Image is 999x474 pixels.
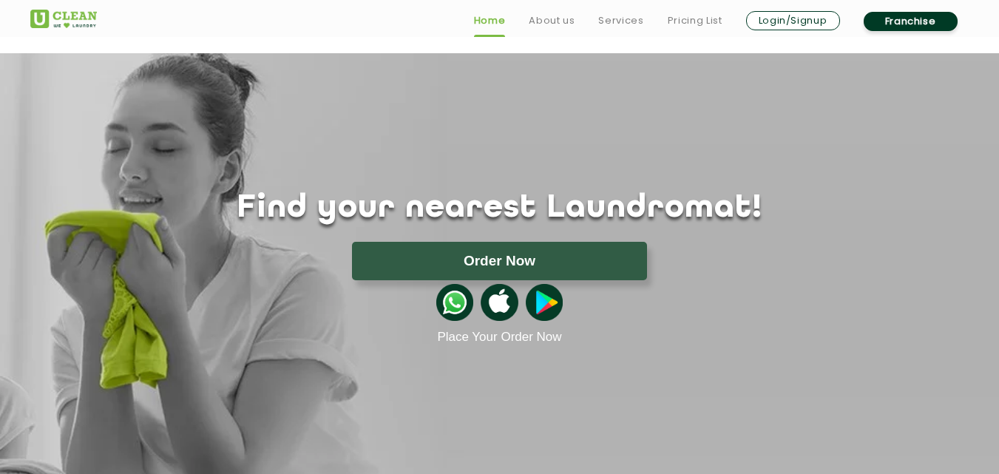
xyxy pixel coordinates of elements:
a: Franchise [864,12,958,31]
a: Login/Signup [746,11,840,30]
img: apple-icon.png [481,284,518,321]
img: UClean Laundry and Dry Cleaning [30,10,97,28]
a: Place Your Order Now [437,330,561,345]
button: Order Now [352,242,647,280]
a: Services [598,12,643,30]
img: whatsappicon.png [436,284,473,321]
img: playstoreicon.png [526,284,563,321]
h1: Find your nearest Laundromat! [19,190,981,227]
a: About us [529,12,575,30]
a: Home [474,12,506,30]
a: Pricing List [668,12,722,30]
